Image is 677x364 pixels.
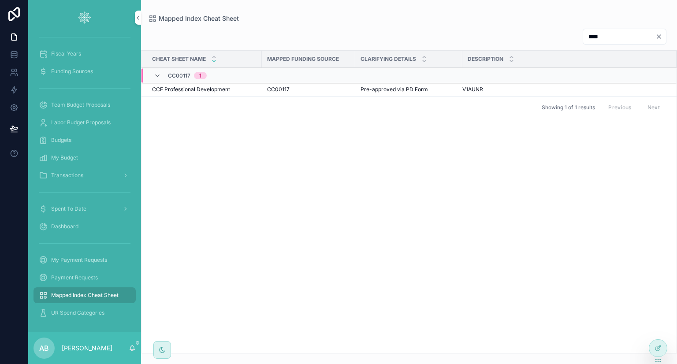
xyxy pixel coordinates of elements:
[267,56,339,63] span: Mapped Funding Source
[33,201,136,217] a: Spent To Date
[199,72,201,79] div: 1
[159,14,239,23] span: Mapped Index Cheat Sheet
[33,167,136,183] a: Transactions
[33,63,136,79] a: Funding Sources
[152,86,257,93] a: CCE Professional Development
[51,68,93,75] span: Funding Sources
[33,270,136,286] a: Payment Requests
[462,86,483,93] span: V1AUNR
[462,86,666,93] a: V1AUNR
[468,56,503,63] span: Description
[51,309,104,316] span: UR Spend Categories
[51,223,78,230] span: Dashboard
[51,292,119,299] span: Mapped Index Cheat Sheet
[51,274,98,281] span: Payment Requests
[28,35,141,332] div: scrollable content
[152,56,206,63] span: Cheat Sheet Name
[33,97,136,113] a: Team Budget Proposals
[33,287,136,303] a: Mapped Index Cheat Sheet
[51,154,78,161] span: My Budget
[361,86,428,93] span: Pre-approved via PD Form
[542,104,595,111] span: Showing 1 of 1 results
[33,46,136,62] a: Fiscal Years
[361,56,416,63] span: Clarifying Details
[33,305,136,321] a: UR Spend Categories
[168,72,190,79] span: CC00117
[33,150,136,166] a: My Budget
[655,33,666,40] button: Clear
[33,252,136,268] a: My Payment Requests
[33,219,136,234] a: Dashboard
[39,343,49,353] span: AB
[78,11,92,25] img: App logo
[51,50,81,57] span: Fiscal Years
[51,172,83,179] span: Transactions
[148,14,239,23] a: Mapped Index Cheat Sheet
[62,344,112,353] p: [PERSON_NAME]
[33,115,136,130] a: Labor Budget Proposals
[51,119,111,126] span: Labor Budget Proposals
[267,86,290,93] span: CC00117
[33,132,136,148] a: Budgets
[51,256,107,264] span: My Payment Requests
[51,101,110,108] span: Team Budget Proposals
[267,86,350,93] a: CC00117
[152,86,230,93] span: CCE Professional Development
[361,86,457,93] a: Pre-approved via PD Form
[51,205,86,212] span: Spent To Date
[51,137,71,144] span: Budgets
